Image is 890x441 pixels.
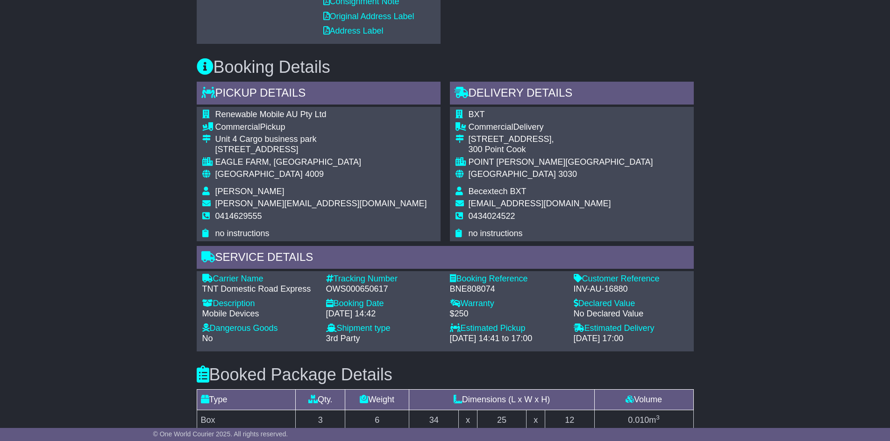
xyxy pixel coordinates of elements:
[450,299,564,309] div: Warranty
[574,274,688,284] div: Customer Reference
[153,430,288,438] span: © One World Courier 2025. All rights reserved.
[628,415,649,425] span: 0.010
[215,110,327,119] span: Renewable Mobile AU Pty Ltd
[323,26,384,35] a: Address Label
[215,187,285,196] span: [PERSON_NAME]
[469,157,653,168] div: POINT [PERSON_NAME][GEOGRAPHIC_DATA]
[450,309,564,319] div: $250
[202,299,317,309] div: Description
[202,284,317,294] div: TNT Domestic Road Express
[215,229,270,238] span: no instructions
[574,323,688,334] div: Estimated Delivery
[450,274,564,284] div: Booking Reference
[197,58,694,77] h3: Booking Details
[326,334,360,343] span: 3rd Party
[469,211,515,221] span: 0434024522
[326,274,441,284] div: Tracking Number
[594,410,693,431] td: m
[345,390,409,410] td: Weight
[215,199,427,208] span: [PERSON_NAME][EMAIL_ADDRESS][DOMAIN_NAME]
[215,122,260,132] span: Commercial
[574,299,688,309] div: Declared Value
[594,390,693,410] td: Volume
[215,169,303,179] span: [GEOGRAPHIC_DATA]
[409,410,459,431] td: 34
[215,122,427,133] div: Pickup
[574,334,688,344] div: [DATE] 17:00
[469,134,653,145] div: [STREET_ADDRESS],
[469,122,653,133] div: Delivery
[296,410,345,431] td: 3
[197,246,694,271] div: Service Details
[469,145,653,155] div: 300 Point Cook
[323,12,414,21] a: Original Address Label
[558,169,577,179] span: 3030
[409,390,594,410] td: Dimensions (L x W x H)
[545,410,594,431] td: 12
[469,187,527,196] span: Becextech BXT
[197,365,694,384] h3: Booked Package Details
[656,414,660,421] sup: 3
[345,410,409,431] td: 6
[215,134,427,145] div: Unit 4 Cargo business park
[326,309,441,319] div: [DATE] 14:42
[202,323,317,334] div: Dangerous Goods
[450,284,564,294] div: BNE808074
[197,410,296,431] td: Box
[215,211,262,221] span: 0414629555
[527,410,545,431] td: x
[469,110,485,119] span: BXT
[469,122,513,132] span: Commercial
[197,82,441,107] div: Pickup Details
[197,390,296,410] td: Type
[215,157,427,168] div: EAGLE FARM, [GEOGRAPHIC_DATA]
[469,199,611,208] span: [EMAIL_ADDRESS][DOMAIN_NAME]
[305,169,324,179] span: 4009
[477,410,527,431] td: 25
[326,284,441,294] div: OWS000650617
[469,169,556,179] span: [GEOGRAPHIC_DATA]
[326,323,441,334] div: Shipment type
[202,334,213,343] span: No
[574,284,688,294] div: INV-AU-16880
[215,145,427,155] div: [STREET_ADDRESS]
[296,390,345,410] td: Qty.
[450,323,564,334] div: Estimated Pickup
[202,309,317,319] div: Mobile Devices
[469,229,523,238] span: no instructions
[202,274,317,284] div: Carrier Name
[450,82,694,107] div: Delivery Details
[326,299,441,309] div: Booking Date
[450,334,564,344] div: [DATE] 14:41 to 17:00
[459,410,477,431] td: x
[574,309,688,319] div: No Declared Value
